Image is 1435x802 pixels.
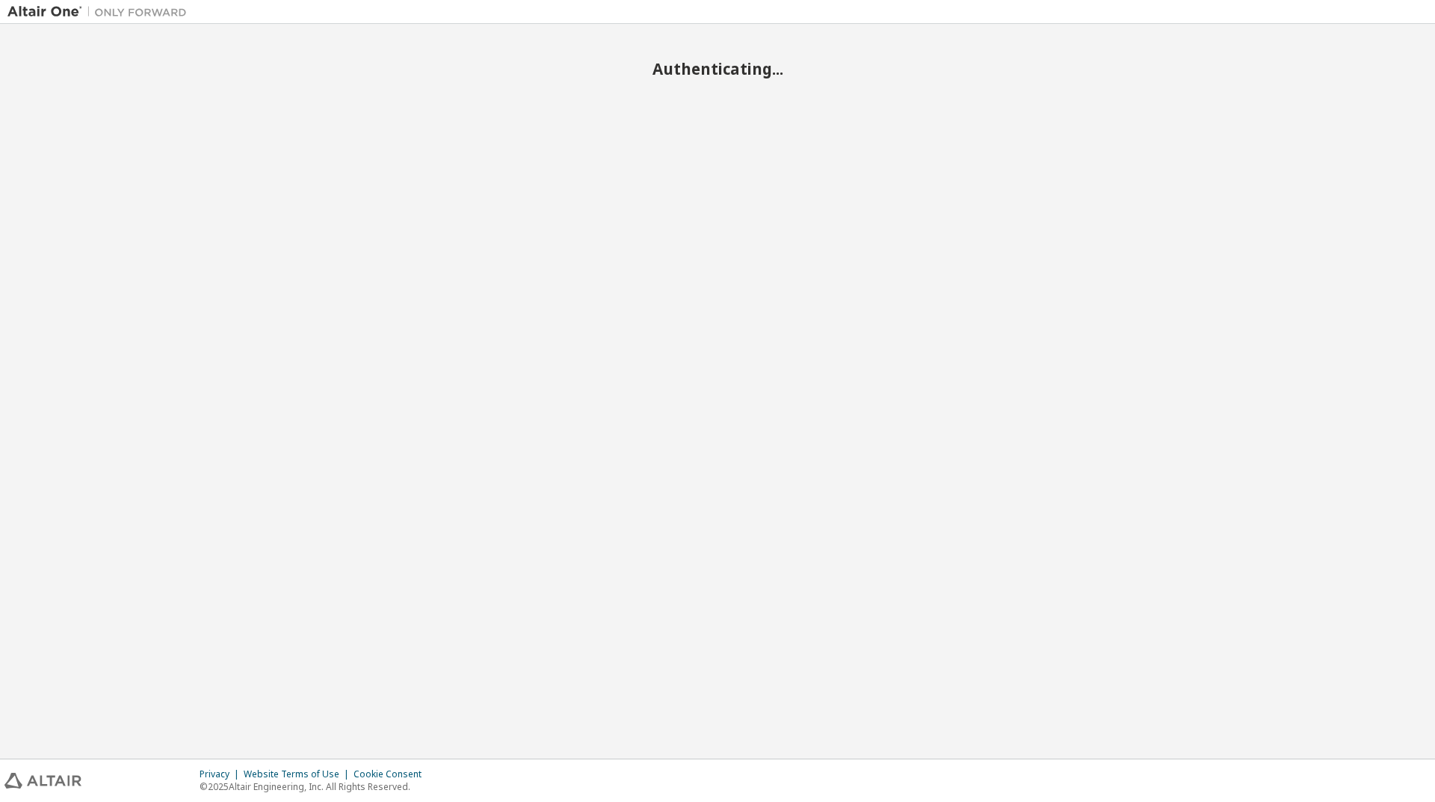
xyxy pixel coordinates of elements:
[354,768,430,780] div: Cookie Consent
[200,780,430,793] p: © 2025 Altair Engineering, Inc. All Rights Reserved.
[7,4,194,19] img: Altair One
[200,768,244,780] div: Privacy
[4,773,81,789] img: altair_logo.svg
[7,59,1428,78] h2: Authenticating...
[244,768,354,780] div: Website Terms of Use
